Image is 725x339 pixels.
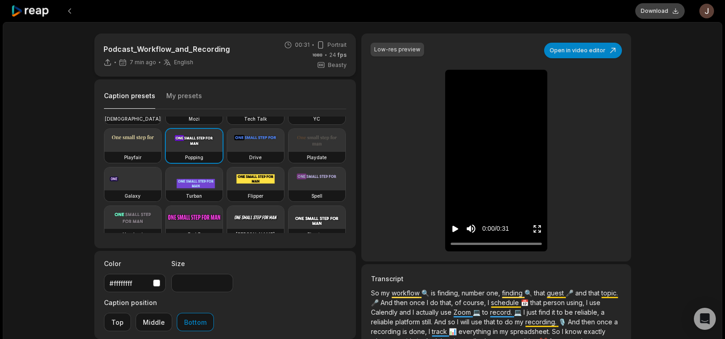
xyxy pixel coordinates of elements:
[123,231,143,238] h3: Youshaei
[295,41,310,49] span: 00:31
[552,308,557,316] span: it
[575,289,589,297] span: and
[533,220,542,237] button: Enter Fullscreen
[371,308,399,316] span: Calendly
[430,299,440,306] span: do
[552,328,562,335] span: So
[589,289,601,297] span: that
[371,318,395,326] span: reliable
[488,299,491,306] span: I
[427,299,430,306] span: I
[525,318,558,326] span: recording.
[527,308,539,316] span: just
[329,51,347,59] span: 24
[104,259,166,268] label: Color
[130,59,156,66] span: 7 min ago
[434,318,448,326] span: And
[515,318,525,326] span: my
[539,308,552,316] span: find
[244,115,267,122] h3: Tech Talk
[462,289,486,297] span: number
[371,289,381,297] span: So
[465,223,477,234] button: Mute sound
[557,308,565,316] span: to
[493,328,500,335] span: in
[166,91,202,109] button: My presets
[392,289,421,297] span: workflow
[104,91,155,109] button: Caption presets
[484,318,497,326] span: that
[440,299,455,306] span: that,
[437,289,462,297] span: finding,
[463,299,488,306] span: course,
[614,318,618,326] span: a
[601,289,618,297] span: topic.
[409,328,429,335] span: done,
[177,313,214,331] button: Bottom
[694,308,716,330] div: Open Intercom Messenger
[429,328,432,335] span: I
[502,289,524,297] span: finding
[491,299,521,306] span: schedule
[565,308,575,316] span: be
[381,289,392,297] span: my
[565,328,583,335] span: know
[635,3,685,19] button: Download
[307,154,327,161] h3: Playdate
[482,224,509,233] div: 0:00 / 0:31
[104,298,214,307] label: Caption position
[104,44,230,55] p: Podcast_Workflow_and_Recording
[328,61,347,69] span: Beasty
[567,299,586,306] span: using,
[523,308,527,316] span: I
[583,328,605,335] span: exactly
[416,308,441,316] span: actually
[457,318,460,326] span: I
[171,259,233,268] label: Size
[413,308,416,316] span: I
[482,308,490,316] span: to
[586,299,589,306] span: I
[249,154,262,161] h3: Drive
[547,289,566,297] span: guest
[453,308,473,316] span: Zoom
[394,299,409,306] span: then
[458,328,493,335] span: everything
[307,231,327,238] h3: Phantom
[486,289,502,297] span: one,
[505,318,515,326] span: do
[125,192,141,200] h3: Galaxy
[371,328,403,335] span: recording
[432,328,449,335] span: track
[248,192,263,200] h3: Flipper
[589,299,600,306] span: use
[124,154,142,161] h3: Playfair
[490,308,514,316] span: record.
[568,318,582,326] span: And
[409,299,427,306] span: once
[374,45,420,54] div: Low-res preview
[104,274,166,292] button: #ffffffff
[105,115,161,122] h3: [DEMOGRAPHIC_DATA]
[601,308,605,316] span: a
[403,328,409,335] span: is
[451,220,460,237] button: Play video
[109,278,149,288] div: #ffffffff
[597,318,614,326] span: once
[500,328,510,335] span: my
[327,41,347,49] span: Portrait
[189,115,200,122] h3: Mozi
[543,299,567,306] span: person
[530,299,543,306] span: that
[497,318,505,326] span: to
[338,51,347,58] span: fps
[510,328,552,335] span: spreadsheet.
[460,318,471,326] span: will
[575,308,601,316] span: reliable,
[582,318,597,326] span: then
[562,328,565,335] span: I
[431,289,437,297] span: is
[395,318,422,326] span: platform
[136,313,172,331] button: Middle
[471,318,484,326] span: use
